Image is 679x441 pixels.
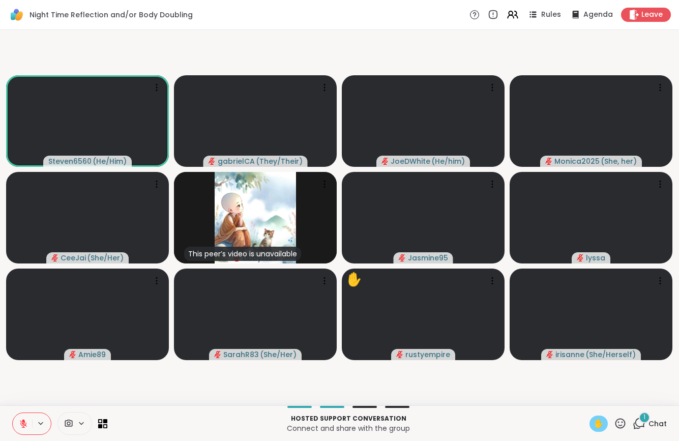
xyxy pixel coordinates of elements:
span: audio-muted [396,351,403,358]
span: ( She/Herself ) [585,349,636,360]
span: Amie89 [78,349,106,360]
span: Chat [648,419,667,429]
span: audio-muted [381,158,389,165]
span: Rules [541,10,561,20]
img: Libby1520 [215,172,296,263]
span: 1 [643,413,645,422]
span: audio-muted [399,254,406,261]
span: audio-muted [545,158,552,165]
span: ( He/him ) [431,156,465,166]
div: This peer’s video is unavailable [184,247,301,261]
span: audio-muted [51,254,58,261]
div: ✋ [346,270,362,289]
span: CeeJai [61,253,86,263]
span: irisanne [555,349,584,360]
span: audio-muted [214,351,221,358]
span: ( He/Him ) [93,156,127,166]
span: audio-muted [546,351,553,358]
span: Leave [641,10,663,20]
span: lyssa [586,253,605,263]
span: Steven6560 [48,156,92,166]
span: Night Time Reflection and/or Body Doubling [29,10,193,20]
span: Monica2025 [554,156,600,166]
p: Hosted support conversation [113,414,583,423]
span: ( She/Her ) [87,253,124,263]
span: audio-muted [69,351,76,358]
span: JoeDWhite [391,156,430,166]
span: audio-muted [209,158,216,165]
span: ( They/Their ) [256,156,303,166]
p: Connect and share with the group [113,423,583,433]
span: audio-muted [577,254,584,261]
span: ( She, her ) [601,156,637,166]
span: Agenda [583,10,613,20]
span: gabrielCA [218,156,255,166]
span: ✋ [594,418,604,430]
span: SarahR83 [223,349,259,360]
span: Jasmine95 [408,253,448,263]
span: rustyempire [405,349,450,360]
img: ShareWell Logomark [8,6,25,23]
span: ( She/Her ) [260,349,297,360]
